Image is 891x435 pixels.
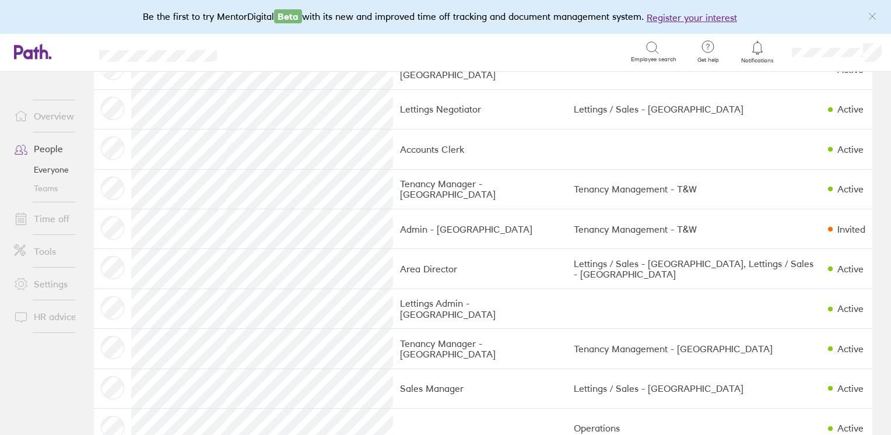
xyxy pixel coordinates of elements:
[5,104,99,128] a: Overview
[5,207,99,230] a: Time off
[5,160,99,179] a: Everyone
[647,10,737,24] button: Register your interest
[274,9,302,23] span: Beta
[567,169,821,209] td: Tenancy Management - T&W
[393,329,567,369] td: Tenancy Manager - [GEOGRAPHIC_DATA]
[393,249,567,289] td: Area Director
[837,184,864,194] div: Active
[837,343,864,354] div: Active
[837,423,864,433] div: Active
[248,46,278,57] div: Search
[567,329,821,369] td: Tenancy Management - [GEOGRAPHIC_DATA]
[567,209,821,249] td: Tenancy Management - T&W
[5,137,99,160] a: People
[393,209,567,249] td: Admin - [GEOGRAPHIC_DATA]
[837,64,864,75] div: Active
[739,57,777,64] span: Notifications
[837,104,864,114] div: Active
[393,369,567,408] td: Sales Manager
[837,383,864,394] div: Active
[393,289,567,328] td: Lettings Admin - [GEOGRAPHIC_DATA]
[393,169,567,209] td: Tenancy Manager - [GEOGRAPHIC_DATA]
[567,249,821,289] td: Lettings / Sales - [GEOGRAPHIC_DATA], Lettings / Sales - [GEOGRAPHIC_DATA]
[837,303,864,314] div: Active
[5,240,99,263] a: Tools
[567,369,821,408] td: Lettings / Sales - [GEOGRAPHIC_DATA]
[837,144,864,155] div: Active
[739,40,777,64] a: Notifications
[5,272,99,296] a: Settings
[393,129,567,169] td: Accounts Clerk
[689,57,727,64] span: Get help
[5,305,99,328] a: HR advice
[567,89,821,129] td: Lettings / Sales - [GEOGRAPHIC_DATA]
[5,179,99,198] a: Teams
[631,56,676,63] span: Employee search
[837,224,865,234] div: Invited
[837,264,864,274] div: Active
[143,9,749,24] div: Be the first to try MentorDigital with its new and improved time off tracking and document manage...
[393,89,567,129] td: Lettings Negotiator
